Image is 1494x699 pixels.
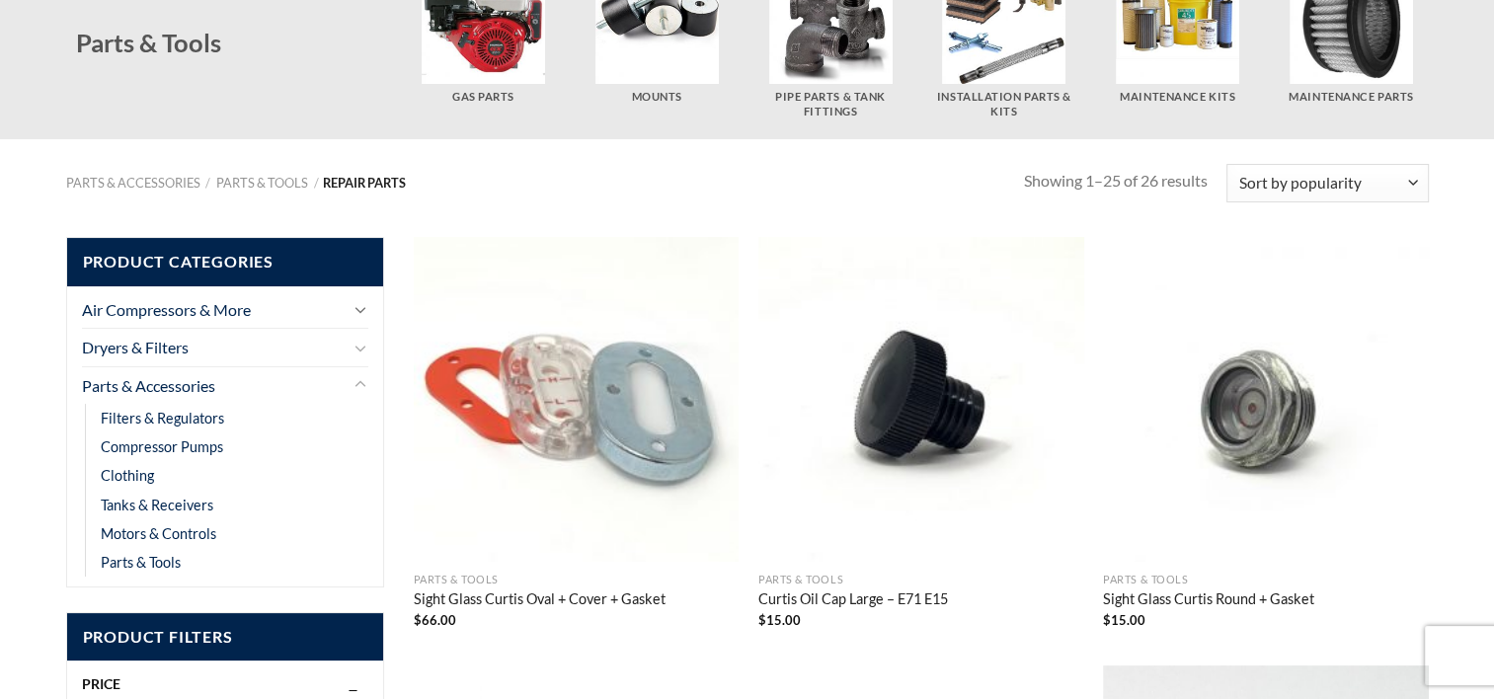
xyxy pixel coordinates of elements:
img: Curtis Oil Cap Large - E71 E15 [758,237,1084,563]
h5: Maintenance Kits [1101,90,1255,105]
img: Sight Glass Curtis Round + Gasket [1103,237,1429,563]
a: Sight Glass Curtis Round + Gasket [1103,590,1314,612]
h2: Parts & Tools [76,27,407,59]
a: Tanks & Receivers [101,491,213,519]
p: Parts & Tools [414,574,740,586]
p: Parts & Tools [758,574,1084,586]
img: Sight Glass Curtis Oval + Cover + Gasket [414,237,740,563]
select: Shop order [1226,164,1428,202]
a: Dryers & Filters [82,329,349,366]
bdi: 15.00 [1103,612,1145,628]
a: Parts & Accessories [82,367,349,405]
h5: Mounts [580,90,734,105]
button: Toggle [353,297,368,321]
a: Parts & Tools [101,548,181,577]
button: Toggle [353,336,368,359]
h5: Installation Parts & Kits [927,90,1081,118]
a: Clothing [101,461,154,490]
span: Product Categories [67,238,384,286]
a: Sight Glass Curtis Oval + Cover + Gasket [414,590,666,612]
span: $ [414,612,422,628]
a: Air Compressors & More [82,291,349,329]
span: $ [1103,612,1111,628]
a: Curtis Oil Cap Large – E71 E15 [758,590,948,612]
p: Showing 1–25 of 26 results [1024,168,1208,194]
span: / [205,175,210,191]
span: $ [758,612,766,628]
span: Price [82,675,120,692]
nav: Repair Parts [66,176,1025,191]
a: Motors & Controls [101,519,216,548]
bdi: 15.00 [758,612,801,628]
button: Toggle [353,373,368,397]
span: Product Filters [67,613,384,661]
h5: Pipe Parts & Tank Fittings [753,90,907,118]
a: Parts & Tools [216,175,308,191]
bdi: 66.00 [414,612,456,628]
a: Filters & Regulators [101,404,224,432]
span: / [314,175,319,191]
h5: Maintenance Parts [1274,90,1428,105]
a: Parts & Accessories [66,175,200,191]
h5: Gas Parts [406,90,560,105]
p: Parts & Tools [1103,574,1429,586]
a: Compressor Pumps [101,432,223,461]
